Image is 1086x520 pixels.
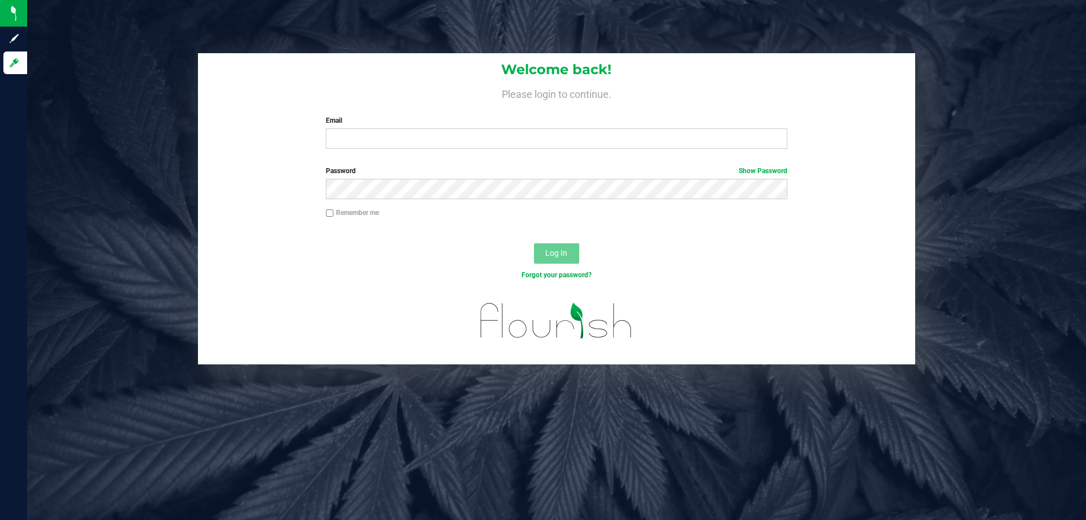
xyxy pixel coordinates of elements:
[326,167,356,175] span: Password
[467,292,646,350] img: flourish_logo.svg
[522,271,592,279] a: Forgot your password?
[739,167,787,175] a: Show Password
[326,209,334,217] input: Remember me
[8,33,20,44] inline-svg: Sign up
[198,86,915,100] h4: Please login to continue.
[198,62,915,77] h1: Welcome back!
[326,208,379,218] label: Remember me
[326,115,787,126] label: Email
[534,243,579,264] button: Log In
[8,57,20,68] inline-svg: Log in
[545,248,567,257] span: Log In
